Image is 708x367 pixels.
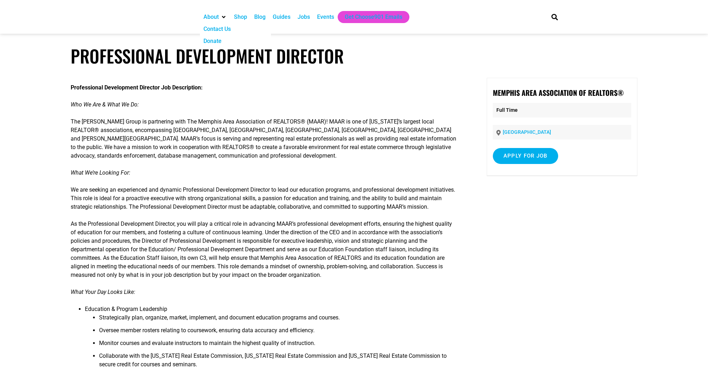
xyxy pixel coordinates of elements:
p: We are seeking an experienced and dynamic Professional Development Director to lead our education... [71,186,458,211]
h1: Professional Development Director [71,45,637,66]
p: Full Time [493,103,631,117]
li: Strategically plan, organize, market, implement, and document education programs and courses. [99,313,458,326]
a: Get Choose901 Emails [345,13,402,21]
a: Guides [273,13,290,21]
em: What We’re Looking For: [71,169,130,176]
nav: Main nav [200,11,539,23]
strong: Memphis Area Association of REALTORS® [493,87,624,98]
a: Shop [234,13,247,21]
li: Oversee member rosters relating to coursework, ensuring data accuracy and efficiency. [99,326,458,339]
em: What Your Day Looks Like: [71,289,135,295]
a: Events [317,13,334,21]
div: About [200,11,230,23]
a: [GEOGRAPHIC_DATA] [503,129,551,135]
a: About [203,13,219,21]
a: Contact Us [203,25,231,33]
a: Blog [254,13,266,21]
input: Apply for job [493,148,558,164]
p: The [PERSON_NAME] Group is partnering with The Memphis Area Association of REALTORS® (MAAR)! MAAR... [71,117,458,160]
a: Jobs [298,13,310,21]
div: Search [549,11,561,23]
em: Who We Are & What We Do: [71,101,139,108]
p: As the Professional Development Director, you will play a critical role in advancing MAAR’s profe... [71,220,458,279]
li: Monitor courses and evaluate instructors to maintain the highest quality of instruction. [99,339,458,352]
strong: Professional Development Director Job Description: [71,84,203,91]
a: Donate [203,37,222,45]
